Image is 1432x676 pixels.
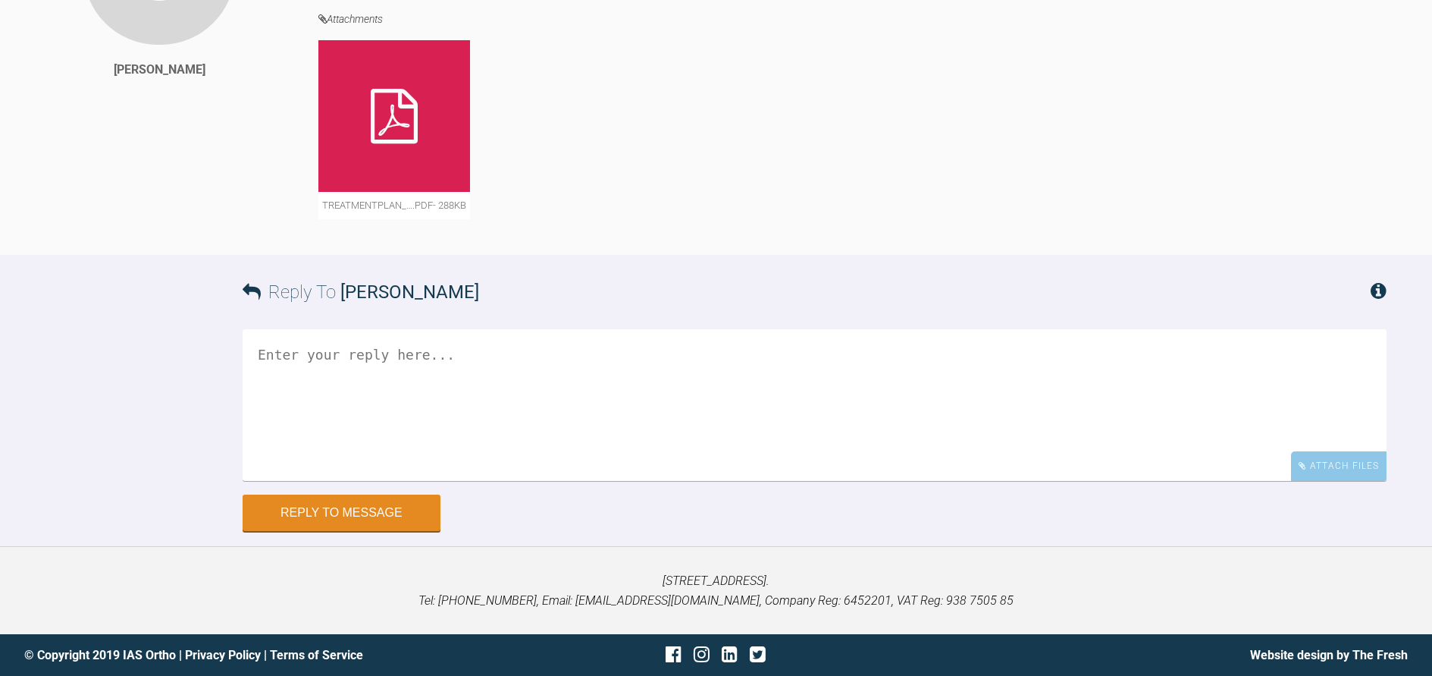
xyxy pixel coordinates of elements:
a: Website design by The Fresh [1250,648,1408,662]
h4: Attachments [318,10,1387,29]
div: Attach Files [1291,451,1387,481]
p: [STREET_ADDRESS]. Tel: [PHONE_NUMBER], Email: [EMAIL_ADDRESS][DOMAIN_NAME], Company Reg: 6452201,... [24,571,1408,610]
div: © Copyright 2019 IAS Ortho | | [24,646,485,665]
span: treatmentplan_….pdf - 288KB [318,192,470,219]
h3: Reply To [243,278,479,307]
a: Privacy Policy [185,648,261,662]
button: Reply to Message [243,495,440,531]
div: [PERSON_NAME] [114,60,205,80]
span: [PERSON_NAME] [340,281,479,303]
a: Terms of Service [270,648,363,662]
